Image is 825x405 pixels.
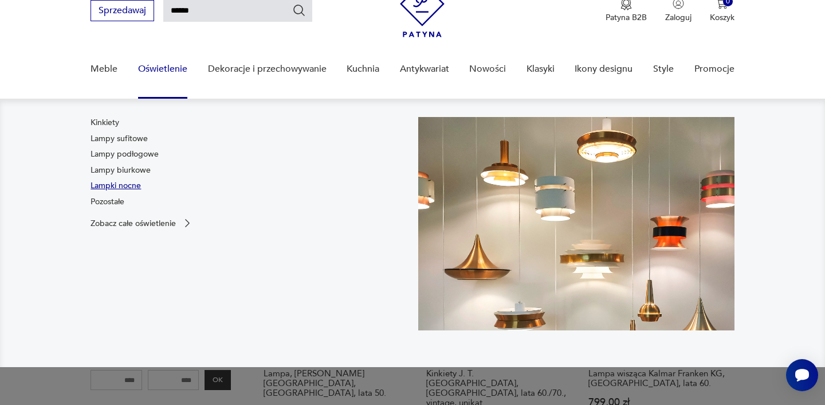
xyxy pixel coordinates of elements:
p: Koszyk [710,12,734,23]
a: Sprzedawaj [91,7,154,15]
a: Style [653,47,674,91]
a: Kinkiety [91,117,119,128]
p: Zobacz całe oświetlenie [91,220,176,227]
a: Lampy sufitowe [91,133,148,145]
a: Antykwariat [400,47,449,91]
img: a9d990cd2508053be832d7f2d4ba3cb1.jpg [418,117,734,330]
a: Meble [91,47,117,91]
a: Klasyki [527,47,555,91]
a: Kuchnia [347,47,379,91]
a: Ikony designu [575,47,632,91]
a: Lampy podłogowe [91,149,159,160]
iframe: Smartsupp widget button [786,359,818,391]
a: Lampy biurkowe [91,165,151,176]
a: Lampki nocne [91,180,141,192]
a: Oświetlenie [138,47,187,91]
a: Pozostałe [91,196,124,208]
p: Patyna B2B [606,12,647,23]
a: Promocje [694,47,734,91]
button: Szukaj [292,3,306,17]
p: Zaloguj [665,12,692,23]
a: Zobacz całe oświetlenie [91,217,193,229]
a: Dekoracje i przechowywanie [208,47,327,91]
a: Nowości [469,47,506,91]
